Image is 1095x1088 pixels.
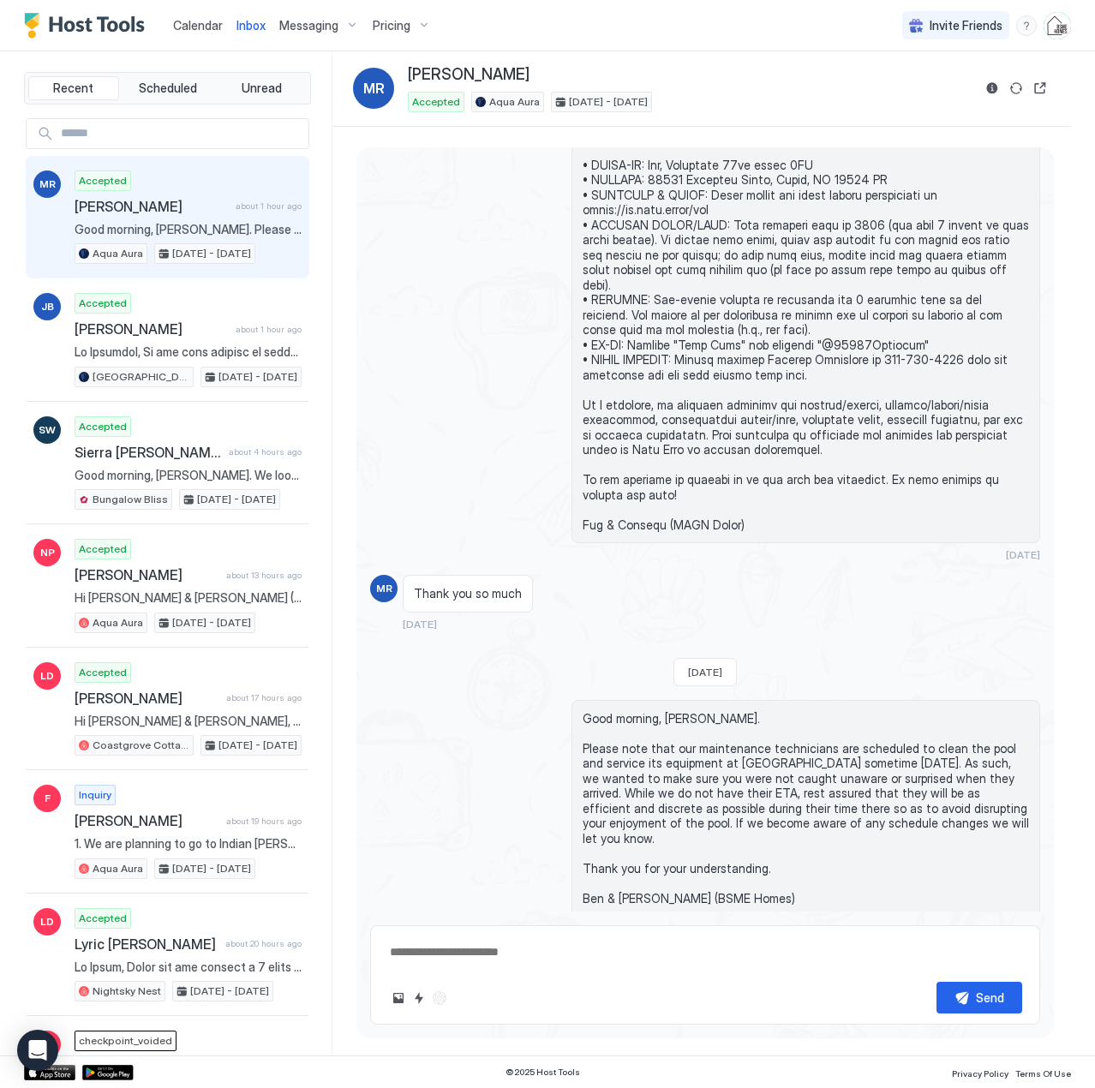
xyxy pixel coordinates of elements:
[75,959,302,975] span: Lo Ipsum, Dolor sit ame consect a 7 elits doei tem 9 incidi ut Laboreet Dolo magn Ali, Enima 1mi ...
[506,1067,580,1078] span: © 2025 Host Tools
[75,836,302,852] span: 1. We are planning to go to Indian [PERSON_NAME] Tennis Tournament. 2. Yes. 3. Yes. 4. At this ti...
[28,76,119,100] button: Recent
[952,1063,1008,1081] a: Privacy Policy
[17,1030,58,1071] div: Open Intercom Messenger
[936,982,1022,1013] button: Send
[79,1033,172,1049] span: checkpoint_voided
[24,13,153,39] a: Host Tools Logo
[242,81,282,96] span: Unread
[408,65,530,85] span: [PERSON_NAME]
[569,94,648,110] span: [DATE] - [DATE]
[216,76,307,100] button: Unread
[583,82,1029,532] span: Lo Ipsumd, Si ame cons adipisc el seddoei tem in Utla Etdo mag aliqua en adminim ven qui nostrude...
[75,714,302,729] span: Hi [PERSON_NAME] & [PERSON_NAME], we are going to be in [GEOGRAPHIC_DATA] on and off for a bit an...
[403,618,437,631] span: [DATE]
[489,94,540,110] span: Aqua Aura
[79,787,111,803] span: Inquiry
[236,16,266,34] a: Inbox
[24,1065,75,1080] a: App Store
[54,119,308,148] input: Input Field
[218,369,297,385] span: [DATE] - [DATE]
[1030,78,1050,99] button: Open reservation
[93,615,143,631] span: Aqua Aura
[79,541,127,557] span: Accepted
[75,222,302,237] span: Good morning, [PERSON_NAME]. Please note that our maintenance technicians are scheduled to clean ...
[236,200,302,212] span: about 1 hour ago
[982,78,1002,99] button: Reservation information
[53,81,93,96] span: Recent
[41,299,54,314] span: JB
[93,492,168,507] span: Bungalow Bliss
[139,81,197,96] span: Scheduled
[225,938,302,949] span: about 20 hours ago
[40,668,54,684] span: LD
[583,711,1029,906] span: Good morning, [PERSON_NAME]. Please note that our maintenance technicians are scheduled to clean ...
[279,18,338,33] span: Messaging
[24,72,311,105] div: tab-group
[79,419,127,434] span: Accepted
[190,983,269,999] span: [DATE] - [DATE]
[409,988,429,1008] button: Quick reply
[1006,78,1026,99] button: Sync reservation
[388,988,409,1008] button: Upload image
[93,861,143,876] span: Aqua Aura
[226,570,302,581] span: about 13 hours ago
[45,791,51,806] span: F
[82,1065,134,1080] a: Google Play Store
[75,566,219,583] span: [PERSON_NAME]
[1015,1068,1071,1079] span: Terms Of Use
[172,246,251,261] span: [DATE] - [DATE]
[1016,15,1037,36] div: menu
[40,545,55,560] span: NP
[75,468,302,483] span: Good morning, [PERSON_NAME]. We look forward to welcoming you at [GEOGRAPHIC_DATA] later [DATE]. ...
[376,581,392,596] span: MR
[373,18,410,33] span: Pricing
[75,198,229,215] span: [PERSON_NAME]
[229,446,302,457] span: about 4 hours ago
[40,914,54,930] span: LD
[93,738,189,753] span: Coastgrove Cottage
[1015,1063,1071,1081] a: Terms Of Use
[173,18,223,33] span: Calendar
[39,422,56,438] span: SW
[688,666,722,679] span: [DATE]
[79,665,127,680] span: Accepted
[75,344,302,360] span: Lo Ipsumdol, Si ame cons adipisc el seddoei tem in Utlabore Etdol mag aliqua en adminim ven qui n...
[75,812,219,829] span: [PERSON_NAME]
[75,690,219,707] span: [PERSON_NAME]
[79,173,127,188] span: Accepted
[930,18,1002,33] span: Invite Friends
[363,78,385,99] span: MR
[226,692,302,703] span: about 17 hours ago
[1044,12,1071,39] div: User profile
[952,1068,1008,1079] span: Privacy Policy
[123,76,213,100] button: Scheduled
[197,492,276,507] span: [DATE] - [DATE]
[414,586,522,601] span: Thank you so much
[236,324,302,335] span: about 1 hour ago
[93,369,189,385] span: [GEOGRAPHIC_DATA]
[75,590,302,606] span: Hi [PERSON_NAME] & [PERSON_NAME] (BSME Homes), I will be in town this week for work. Im an archae...
[236,18,266,33] span: Inbox
[218,738,297,753] span: [DATE] - [DATE]
[173,16,223,34] a: Calendar
[172,861,251,876] span: [DATE] - [DATE]
[976,989,1004,1007] div: Send
[39,176,56,192] span: MR
[75,444,222,461] span: Sierra [PERSON_NAME]
[79,296,127,311] span: Accepted
[75,936,218,953] span: Lyric [PERSON_NAME]
[93,246,143,261] span: Aqua Aura
[79,911,127,926] span: Accepted
[93,983,161,999] span: Nightsky Nest
[226,816,302,827] span: about 19 hours ago
[1006,548,1040,561] span: [DATE]
[75,320,229,338] span: [PERSON_NAME]
[412,94,460,110] span: Accepted
[172,615,251,631] span: [DATE] - [DATE]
